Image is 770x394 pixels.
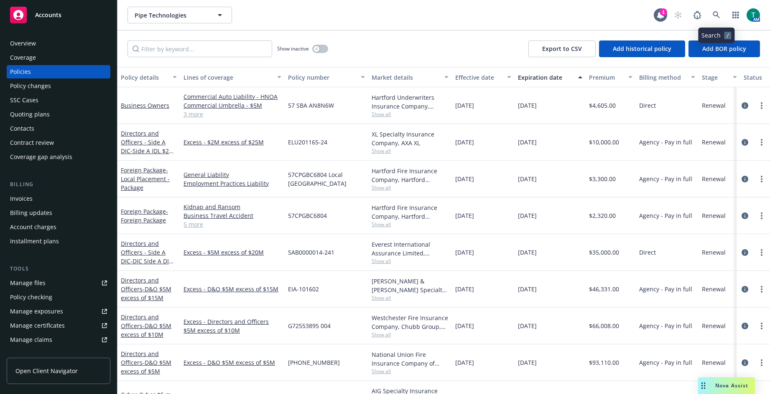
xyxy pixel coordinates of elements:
input: Filter by keyword... [127,40,272,57]
span: $3,300.00 [589,174,616,183]
button: Stage [699,67,740,87]
div: Stage [702,73,728,82]
a: Invoices [7,192,110,205]
span: Show all [372,147,449,154]
span: Agency - Pay in full [639,285,692,293]
a: Switch app [727,7,744,23]
div: Hartford Fire Insurance Company, Hartford Insurance Group [372,167,449,184]
a: circleInformation [740,174,750,184]
a: more [757,137,767,147]
a: Overview [7,37,110,50]
div: Contacts [10,122,34,135]
span: SAB0000014-241 [288,248,334,257]
span: Export to CSV [542,45,582,53]
div: Manage certificates [10,319,65,332]
span: Renewal [702,248,726,257]
div: Manage files [10,276,46,290]
a: Manage claims [7,333,110,346]
button: Export to CSV [528,40,596,57]
div: 1 [660,8,667,16]
div: Policies [10,65,31,78]
a: Contract review [7,136,110,149]
a: Coverage gap analysis [7,150,110,164]
span: Show all [372,258,449,265]
span: [PHONE_NUMBER] [288,358,340,367]
span: [DATE] [518,174,537,183]
a: Report a Bug [689,7,706,23]
span: Accounts [35,12,61,18]
div: Billing [7,180,110,189]
a: Contacts [7,122,110,135]
span: - D&O $5M excess of $10M [121,322,171,338]
button: Expiration date [515,67,586,87]
div: Effective date [455,73,502,82]
a: circleInformation [740,358,750,368]
div: Coverage [10,51,36,64]
div: Installment plans [10,235,59,248]
div: Westchester Fire Insurance Company, Chubb Group, CRC Group [372,313,449,331]
span: Direct [639,248,656,257]
a: Business Travel Accident [184,211,281,220]
a: Excess - D&O $5M excess of $15M [184,285,281,293]
div: Premium [589,73,623,82]
button: Nova Assist [698,377,755,394]
span: [DATE] [455,248,474,257]
a: SSC Cases [7,93,110,107]
div: Invoices [10,192,33,205]
span: 57CPGBC6804 Local [GEOGRAPHIC_DATA] [288,170,365,188]
span: $10,000.00 [589,138,619,146]
span: 57CPGBC6804 [288,211,327,220]
span: Agency - Pay in full [639,358,692,367]
span: EIA-101602 [288,285,319,293]
span: Add BOR policy [702,45,746,53]
div: Contract review [10,136,54,149]
div: SSC Cases [10,93,38,107]
button: Add historical policy [599,40,685,57]
a: Directors and Officers [121,350,171,375]
span: Show all [372,184,449,191]
a: more [757,358,767,368]
span: [DATE] [455,101,474,110]
a: Account charges [7,220,110,234]
button: Billing method [636,67,699,87]
div: Quoting plans [10,108,50,121]
div: Manage claims [10,333,52,346]
div: Coverage gap analysis [10,150,72,164]
button: Add BOR policy [688,40,760,57]
a: Search [708,7,725,23]
img: photo [747,8,760,22]
span: [DATE] [518,285,537,293]
div: Policy details [121,73,168,82]
a: more [757,321,767,331]
span: - D&O $5M excess of $5M [121,359,171,375]
div: National Union Fire Insurance Company of [GEOGRAPHIC_DATA], [GEOGRAPHIC_DATA], AIG, CRC Group [372,350,449,368]
a: Excess - $5M excess of $20M [184,248,281,257]
a: Policy checking [7,290,110,304]
div: Drag to move [698,377,709,394]
span: - Local Placement - Package [121,166,170,192]
span: Direct [639,101,656,110]
span: Agency - Pay in full [639,321,692,330]
span: G72553895 004 [288,321,331,330]
span: Open Client Navigator [15,366,78,375]
span: [DATE] [455,211,474,220]
span: Show all [372,111,449,118]
a: Employment Practices Liability [184,179,281,188]
a: Accounts [7,3,110,27]
a: Commercial Auto Liability - HNOA [184,92,281,101]
span: [DATE] [518,138,537,146]
button: Policy details [117,67,180,87]
div: Policy checking [10,290,52,304]
div: Billing updates [10,206,52,220]
button: Pipe Technologies [127,7,232,23]
div: Hartford Fire Insurance Company, Hartford Insurance Group [372,203,449,221]
span: [DATE] [518,101,537,110]
a: Policy changes [7,79,110,93]
a: Coverage [7,51,110,64]
button: Market details [368,67,452,87]
span: [DATE] [518,358,537,367]
a: Start snowing [670,7,686,23]
a: Foreign Package [121,166,170,192]
span: $35,000.00 [589,248,619,257]
span: Agency - Pay in full [639,211,692,220]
